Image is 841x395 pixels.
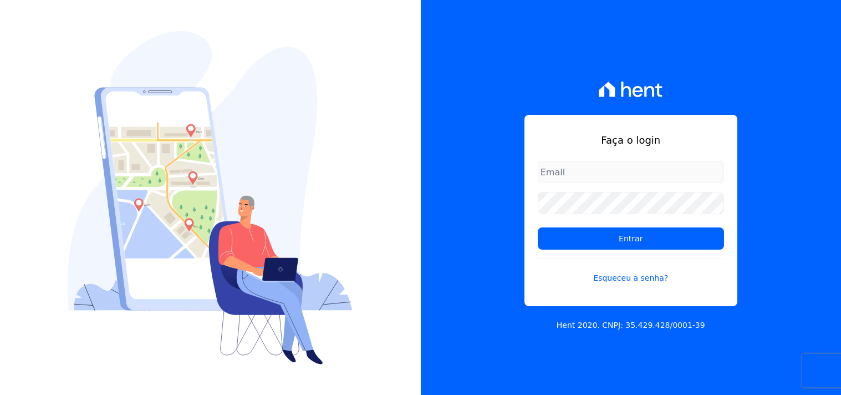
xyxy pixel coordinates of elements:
[538,161,724,183] input: Email
[68,31,353,364] img: Login
[538,259,724,284] a: Esqueceu a senha?
[557,320,705,331] p: Hent 2020. CNPJ: 35.429.428/0001-39
[538,133,724,148] h1: Faça o login
[538,227,724,250] input: Entrar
